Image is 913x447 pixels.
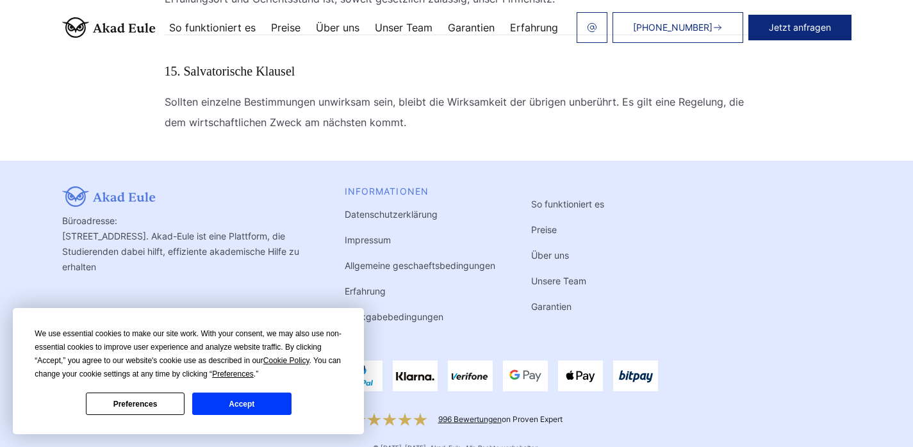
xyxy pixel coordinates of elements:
[748,15,851,40] button: Jetzt anfragen
[192,393,291,415] button: Accept
[587,22,597,33] img: email
[531,275,586,286] a: Unsere Team
[212,370,254,378] span: Preferences
[375,22,432,33] a: Unser Team
[438,414,502,424] a: 996 Bewertungen
[271,22,300,33] a: Preise
[263,356,309,365] span: Cookie Policy
[62,186,309,325] div: Büroadresse: [STREET_ADDRESS]. Akad-Eule ist eine Plattform, die Studierenden dabei hilft, effizi...
[531,199,604,209] a: So funktioniert es
[86,393,185,415] button: Preferences
[531,224,557,235] a: Preise
[345,209,438,220] a: Datenschutzerklärung
[438,414,563,425] div: on Proven Expert
[345,234,391,245] a: Impressum
[13,308,364,434] div: Cookie Consent Prompt
[531,301,572,312] a: Garantien
[345,286,386,297] a: Erfahrung
[169,22,256,33] a: So funktioniert es
[448,22,495,33] a: Garantien
[165,92,749,133] p: Sollten einzelne Bestimmungen unwirksam sein, bleibt die Wirksamkeit der übrigen unberührt. Es gi...
[345,311,443,322] a: Rückgabebedingungen
[510,22,558,33] a: Erfahrung
[165,61,749,81] h3: 15. Salvatorische Klausel
[62,17,156,38] img: logo
[35,327,342,381] div: We use essential cookies to make our site work. With your consent, we may also use non-essential ...
[345,186,495,197] div: INFORMATIONEN
[633,22,712,33] span: [PHONE_NUMBER]
[316,22,359,33] a: Über uns
[531,250,569,261] a: Über uns
[613,12,743,43] a: [PHONE_NUMBER]
[345,260,495,271] a: Allgemeine geschaeftsbedingungen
